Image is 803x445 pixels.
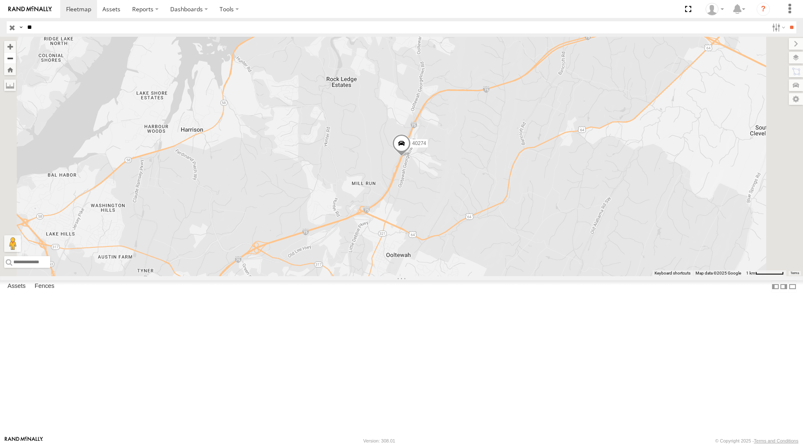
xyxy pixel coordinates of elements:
button: Zoom Home [4,64,16,75]
i: ? [757,3,770,16]
label: Dock Summary Table to the Right [780,280,788,292]
a: Terms and Conditions [754,438,798,443]
label: Measure [4,79,16,91]
label: Search Filter Options [769,21,787,33]
span: Map data ©2025 Google [696,271,741,275]
label: Dock Summary Table to the Left [771,280,780,292]
button: Keyboard shortcuts [655,270,690,276]
label: Assets [3,281,30,292]
img: rand-logo.svg [8,6,52,12]
span: 1 km [746,271,755,275]
div: Version: 308.01 [363,438,395,443]
label: Fences [31,281,59,292]
span: 40274 [412,140,426,146]
button: Map Scale: 1 km per 64 pixels [744,270,786,276]
a: Visit our Website [5,437,43,445]
a: Terms (opens in new tab) [790,272,799,275]
label: Hide Summary Table [788,280,797,292]
button: Zoom out [4,52,16,64]
div: Carlos Ortiz [703,3,727,15]
button: Zoom in [4,41,16,52]
div: © Copyright 2025 - [715,438,798,443]
label: Search Query [18,21,24,33]
label: Map Settings [789,93,803,105]
button: Drag Pegman onto the map to open Street View [4,235,21,252]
